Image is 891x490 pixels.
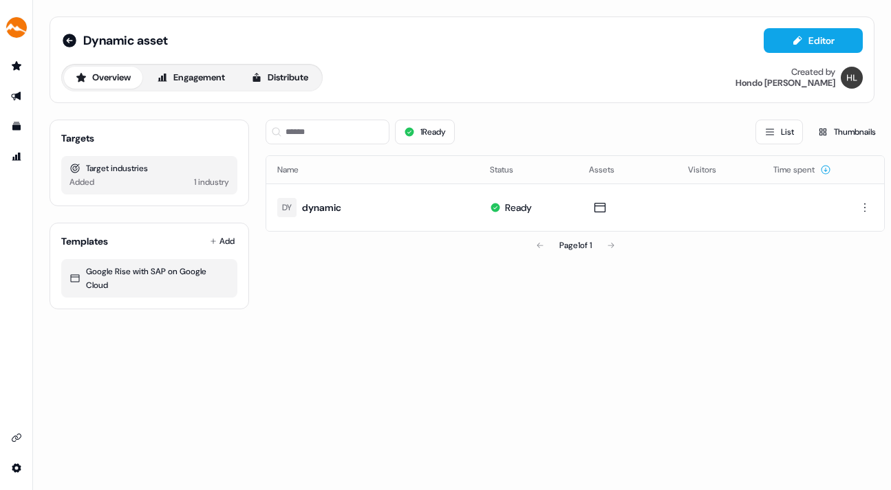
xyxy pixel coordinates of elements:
div: Target industries [69,162,229,175]
button: Overview [64,67,142,89]
div: dynamic [302,201,341,214]
div: Hondo [PERSON_NAME] [736,78,835,89]
th: Assets [578,156,677,183]
a: Go to outbound experience [6,85,28,107]
div: Targets [61,131,94,145]
span: Dynamic asset [83,32,168,49]
button: Time spent [773,157,831,182]
img: Hondo [841,67,863,89]
div: Page 1 of 1 [559,238,592,252]
button: Thumbnails [808,120,885,144]
button: Engagement [145,67,237,89]
div: DY [282,201,292,214]
div: Templates [61,234,108,248]
div: 1 industry [194,175,229,189]
button: Name [277,157,315,182]
a: Go to integrations [6,427,28,449]
div: Google Rise with SAP on Google Cloud [69,265,229,292]
div: Created by [791,67,835,78]
div: Added [69,175,94,189]
a: Go to integrations [6,457,28,479]
a: Go to attribution [6,146,28,168]
button: Add [207,232,237,251]
button: 1Ready [395,120,455,144]
a: Go to prospects [6,55,28,77]
button: Visitors [688,157,733,182]
button: Editor [764,28,863,53]
button: List [755,120,803,144]
a: Go to templates [6,115,28,137]
button: Status [490,157,530,182]
button: Distribute [239,67,320,89]
div: Ready [505,201,532,214]
a: Editor [764,35,863,49]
